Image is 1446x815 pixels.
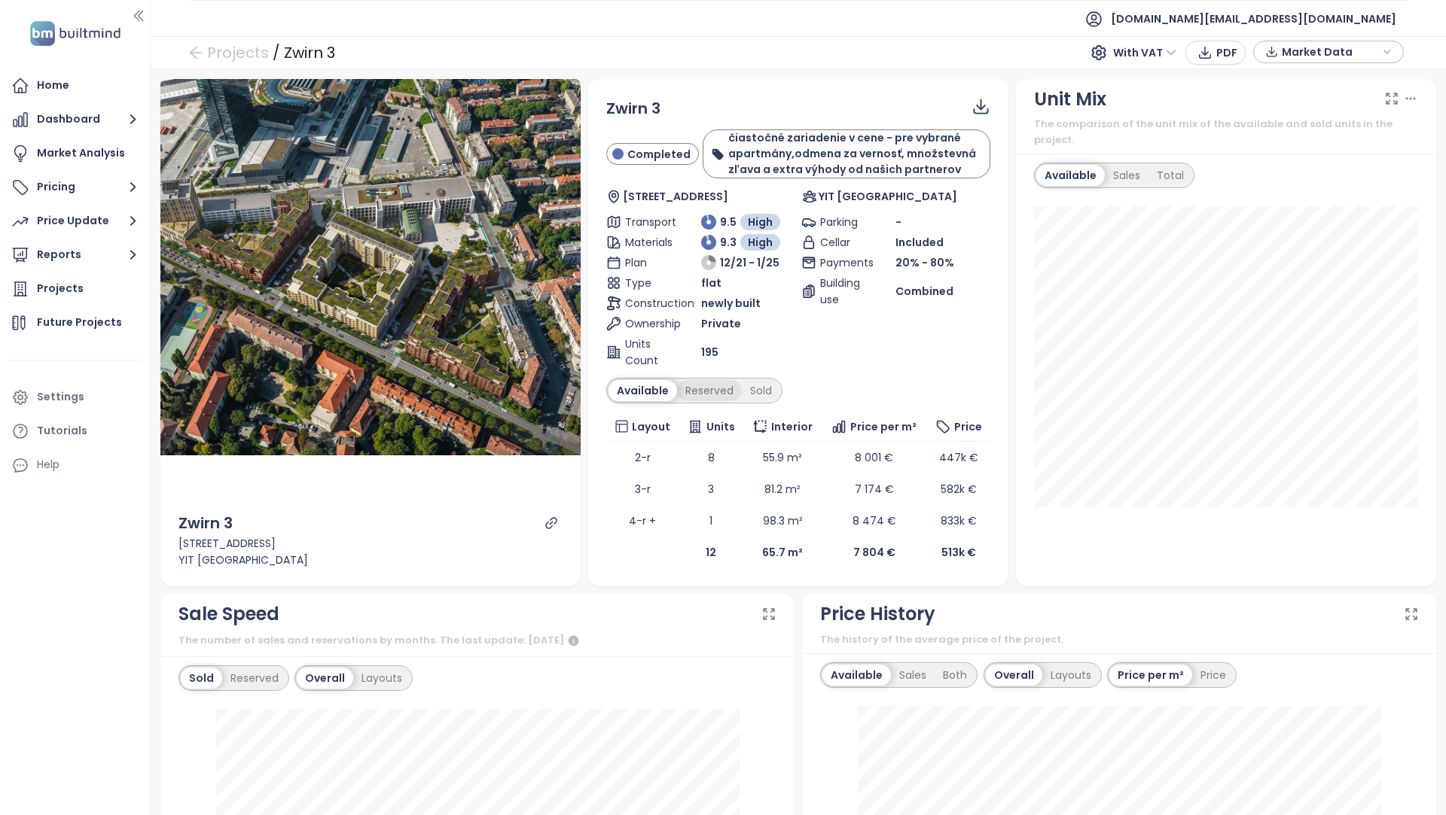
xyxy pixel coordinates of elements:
div: Both [935,664,975,686]
span: YIT [GEOGRAPHIC_DATA] [819,188,957,205]
span: flat [701,275,721,291]
span: Units [706,418,735,435]
span: Included [895,234,944,251]
span: Market Data [1282,41,1379,63]
b: čiastočné zariadenie v cene - pre vybrané apartmány,odmena za vernosť, množstevná zľava a extra v... [728,130,976,177]
span: 195 [701,344,718,360]
b: 12 [706,545,716,560]
span: 8 001 € [855,450,893,465]
div: Reserved [222,668,287,689]
div: Projects [37,279,84,298]
a: link [545,516,558,530]
div: [STREET_ADDRESS] [178,535,563,552]
span: Units Count [625,336,673,369]
span: newly built [701,295,761,312]
td: 2-r [606,442,679,473]
div: Price Update [37,211,109,230]
span: Combined [895,283,953,300]
div: The history of the average price of the project. [820,632,1419,647]
span: Interior [771,418,813,435]
td: 3-r [606,473,679,505]
span: Building use [820,275,868,308]
a: Tutorials [8,416,142,446]
img: logo [26,18,125,49]
span: - [895,214,901,230]
span: [STREET_ADDRESS] [623,188,728,205]
div: Price per m² [1109,664,1192,686]
div: Zwirn 3 [284,39,335,66]
div: Settings [37,388,84,406]
div: Future Projects [37,313,122,332]
span: Plan [625,254,673,271]
div: Sold [742,380,780,401]
span: 447k € [939,450,978,465]
span: Price per m² [850,418,917,435]
button: PDF [1185,41,1246,65]
td: 4-r + [606,505,679,537]
span: Cellar [820,234,868,251]
span: 9.3 [720,234,737,251]
b: 7 804 € [853,545,895,560]
span: Completed [627,146,691,163]
b: 513k € [941,545,976,560]
div: YIT [GEOGRAPHIC_DATA] [178,552,563,568]
span: Type [625,275,673,291]
div: Help [37,455,59,474]
span: [DOMAIN_NAME][EMAIL_ADDRESS][DOMAIN_NAME] [1111,1,1396,37]
button: Dashboard [8,105,142,135]
div: Sales [891,664,935,686]
td: 8 [679,442,744,473]
div: Tutorials [37,421,87,440]
span: Layout [632,418,670,435]
button: Reports [8,240,142,270]
td: 3 [679,473,744,505]
span: 9.5 [720,214,737,230]
span: PDF [1216,44,1237,61]
a: Projects [8,274,142,304]
td: 55.9 m² [743,442,822,473]
td: 1 [679,505,744,537]
div: Available [1036,165,1105,186]
b: 65.7 m² [762,545,803,560]
div: Market Analysis [37,144,125,163]
div: Available [822,664,891,686]
div: Total [1149,165,1192,186]
div: The number of sales and reservations by months. The last update: [DATE] [178,632,777,650]
span: 8 474 € [853,513,896,528]
a: Home [8,71,142,101]
div: / [273,39,280,66]
button: Price Update [8,206,142,236]
div: Home [37,76,69,95]
span: 833k € [941,513,977,528]
a: Settings [8,382,142,412]
div: Help [8,450,142,480]
span: Private [701,315,741,332]
span: 20% - 80% [895,255,954,270]
div: Overall [986,664,1042,686]
span: With VAT [1113,41,1176,64]
div: button [1261,41,1396,63]
div: Overall [297,668,353,689]
span: arrow-left [188,45,203,60]
span: High [748,214,773,230]
span: 12/21 - 1/25 [720,254,779,271]
div: Reserved [677,380,742,401]
span: Construction [625,295,673,312]
a: Market Analysis [8,138,142,169]
a: arrow-left Projects [188,39,269,66]
span: Ownership [625,315,673,332]
div: Layouts [353,668,410,689]
span: Transport [625,214,673,230]
button: Pricing [8,172,142,202]
span: Zwirn 3 [606,98,660,119]
a: Future Projects [8,308,142,338]
td: 98.3 m² [743,505,822,537]
span: Materials [625,234,673,251]
div: Zwirn 3 [178,512,233,535]
span: Payments [820,254,868,271]
div: Unit Mix [1034,85,1106,114]
div: The comparison of the unit mix of the available and sold units in the project. [1034,117,1418,147]
div: Price [1192,664,1234,686]
div: Layouts [1042,664,1100,686]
